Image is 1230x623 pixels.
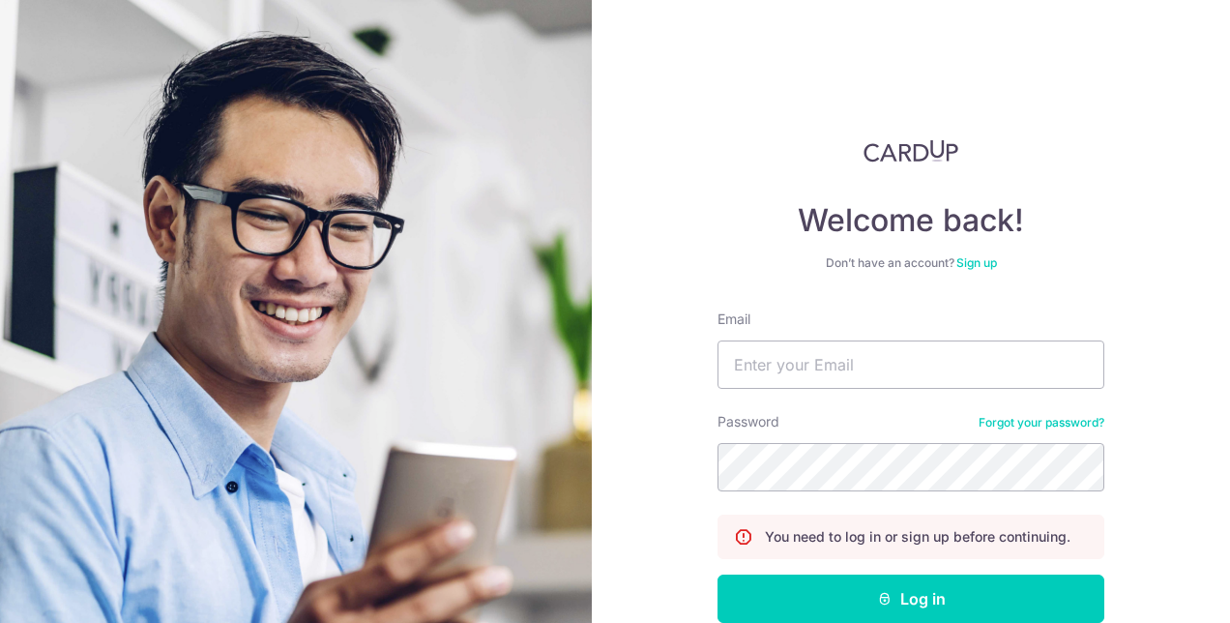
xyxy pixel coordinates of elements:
[765,527,1070,547] p: You need to log in or sign up before continuing.
[717,412,779,431] label: Password
[717,341,1104,389] input: Enter your Email
[717,310,750,329] label: Email
[864,139,958,163] img: CardUp Logo
[717,201,1104,240] h4: Welcome back!
[956,255,997,270] a: Sign up
[717,255,1104,271] div: Don’t have an account?
[717,575,1104,623] button: Log in
[979,415,1104,430] a: Forgot your password?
